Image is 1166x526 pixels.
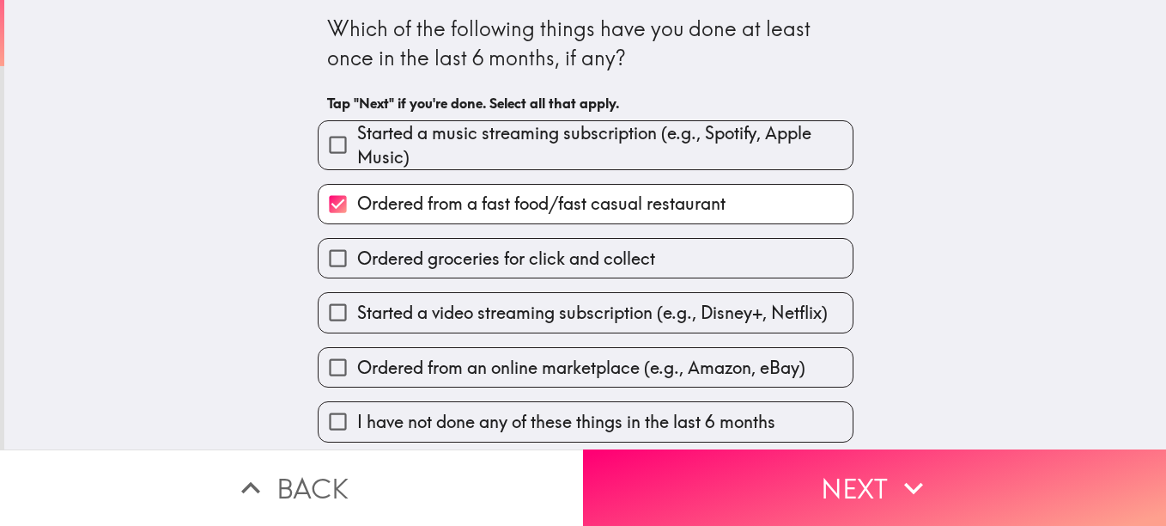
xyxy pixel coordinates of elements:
[327,94,844,113] h6: Tap "Next" if you're done. Select all that apply.
[357,356,805,380] span: Ordered from an online marketplace (e.g., Amazon, eBay)
[319,348,853,387] button: Ordered from an online marketplace (e.g., Amazon, eBay)
[357,121,853,169] span: Started a music streaming subscription (e.g., Spotify, Apple Music)
[319,185,853,223] button: Ordered from a fast food/fast casual restaurant
[319,402,853,441] button: I have not done any of these things in the last 6 months
[357,410,775,434] span: I have not done any of these things in the last 6 months
[319,239,853,278] button: Ordered groceries for click and collect
[327,15,844,72] div: Which of the following things have you done at least once in the last 6 months, if any?
[319,121,853,169] button: Started a music streaming subscription (e.g., Spotify, Apple Music)
[357,301,828,325] span: Started a video streaming subscription (e.g., Disney+, Netflix)
[357,247,655,271] span: Ordered groceries for click and collect
[319,293,853,332] button: Started a video streaming subscription (e.g., Disney+, Netflix)
[357,192,726,216] span: Ordered from a fast food/fast casual restaurant
[583,450,1166,526] button: Next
